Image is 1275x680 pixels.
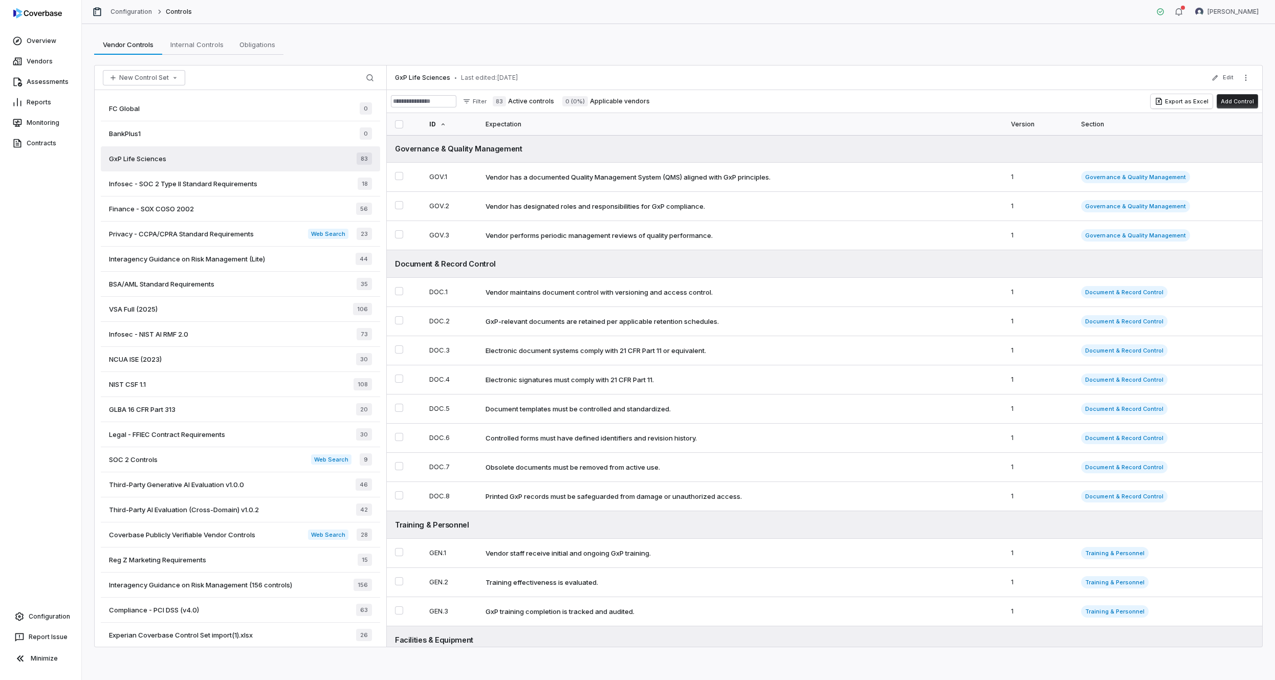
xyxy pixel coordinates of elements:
[395,462,403,470] button: Select DOC.7 control
[109,505,259,514] span: Third-Party AI Evaluation (Cross-Domain) v1.0.2
[1208,69,1237,87] button: Edit
[101,497,380,522] a: Third-Party AI Evaluation (Cross-Domain) v1.0.242
[109,330,188,339] span: Infosec - NIST AI RMF 2.0
[1189,4,1265,19] button: Amanda Pettenati avatar[PERSON_NAME]
[421,394,477,424] td: DOC.5
[486,607,634,616] div: GxP training completion is tracked and audited.
[1081,113,1254,135] div: Section
[395,548,403,556] button: Select GEN.1 control
[166,8,192,16] span: Controls
[109,355,162,364] span: NCUA ISE (2023)
[308,530,348,540] span: Web Search
[354,579,372,591] span: 156
[486,433,697,443] div: Controlled forms must have defined identifiers and revision history.
[360,453,372,466] span: 9
[356,629,372,641] span: 26
[358,554,372,566] span: 15
[101,623,380,648] a: Experian Coverbase Control Set import(1).xlsx26
[101,447,380,472] a: SOC 2 ControlsWeb Search9
[421,482,477,511] td: DOC.8
[395,74,450,82] span: GxP Life Sciences
[101,272,380,297] a: BSA/AML Standard Requirements35
[493,96,506,106] span: 83
[354,378,372,390] span: 108
[357,228,372,240] span: 23
[461,74,518,82] span: Last edited: [DATE]
[2,52,79,71] a: Vendors
[101,96,380,121] a: FC Global0
[357,278,372,290] span: 35
[1081,315,1168,327] span: Document & Record Control
[486,492,742,501] div: Printed GxP records must be safeguarded from damage or unauthorized access.
[356,403,372,415] span: 20
[395,577,403,585] button: Select GEN.2 control
[109,254,265,264] span: Interagency Guidance on Risk Management (Lite)
[353,303,372,315] span: 106
[101,247,380,272] a: Interagency Guidance on Risk Management (Lite)44
[421,597,477,626] td: GEN.3
[1238,70,1254,85] button: More actions
[101,322,380,347] a: Infosec - NIST AI RMF 2.073
[395,404,403,412] button: Select DOC.5 control
[101,297,380,322] a: VSA Full (2025)106
[109,104,140,113] span: FC Global
[421,192,477,221] td: GOV.2
[109,555,206,564] span: Reg Z Marketing Requirements
[1003,482,1073,511] td: 1
[358,178,372,190] span: 18
[101,422,380,447] a: Legal - FFIEC Contract Requirements30
[1081,403,1168,415] span: Document & Record Control
[2,114,79,132] a: Monitoring
[109,630,253,640] span: Experian Coverbase Control Set import(1).xlsx
[1081,374,1168,386] span: Document & Record Control
[1003,336,1073,365] td: 1
[166,38,228,51] span: Internal Controls
[1003,365,1073,394] td: 1
[360,102,372,115] span: 0
[101,347,380,372] a: NCUA ISE (2023)30
[109,154,166,163] span: GxP Life Sciences
[101,573,380,598] a: Interagency Guidance on Risk Management (156 controls)156
[4,648,77,669] button: Minimize
[4,607,77,626] a: Configuration
[109,279,214,289] span: BSA/AML Standard Requirements
[101,372,380,397] a: NIST CSF 1.1108
[357,328,372,340] span: 73
[109,430,225,439] span: Legal - FFIEC Contract Requirements
[1081,200,1190,212] span: Governance & Quality Management
[356,253,372,265] span: 44
[308,229,348,239] span: Web Search
[356,478,372,491] span: 46
[486,231,713,240] div: Vendor performs periodic management reviews of quality performance.
[458,95,491,107] button: Filter
[101,196,380,222] a: Finance - SOX COSO 200256
[486,463,660,472] div: Obsolete documents must be removed from active use.
[473,98,487,105] span: Filter
[395,258,1254,269] div: Document & Record Control
[1003,192,1073,221] td: 1
[109,530,255,539] span: Coverbase Publicly Verifiable Vendor Controls
[421,163,477,192] td: GOV.1
[101,171,380,196] a: Infosec - SOC 2 Type II Standard Requirements18
[1003,221,1073,250] td: 1
[395,375,403,383] button: Select DOC.4 control
[101,472,380,497] a: Third-Party Generative AI Evaluation v1.0.046
[395,201,403,209] button: Select GOV.2 control
[1003,453,1073,482] td: 1
[1081,286,1168,298] span: Document & Record Control
[421,278,477,307] td: DOC.1
[1081,547,1149,559] span: Training & Personnel
[356,503,372,516] span: 42
[1081,344,1168,357] span: Document & Record Control
[395,143,1254,154] div: Governance & Quality Management
[1081,605,1149,618] span: Training & Personnel
[1081,576,1149,588] span: Training & Personnel
[562,96,650,106] label: Applicable vendors
[1003,394,1073,424] td: 1
[109,229,254,238] span: Privacy - CCPA/CPRA Standard Requirements
[421,453,477,482] td: DOC.7
[356,203,372,215] span: 56
[1081,171,1190,183] span: Governance & Quality Management
[99,38,158,51] span: Vendor Controls
[395,433,403,441] button: Select DOC.6 control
